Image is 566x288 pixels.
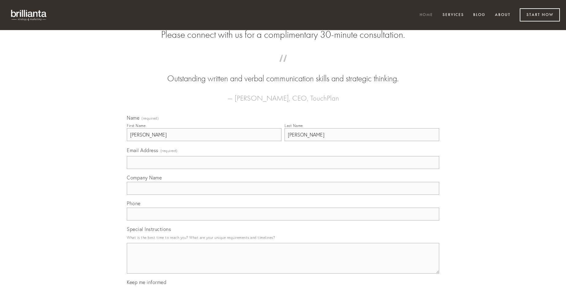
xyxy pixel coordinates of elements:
[416,10,437,20] a: Home
[520,8,560,21] a: Start Now
[160,147,178,155] span: (required)
[127,147,158,153] span: Email Address
[285,123,303,128] div: Last Name
[127,233,439,242] p: What is the best time to reach you? What are your unique requirements and timelines?
[491,10,515,20] a: About
[141,117,159,120] span: (required)
[439,10,468,20] a: Services
[127,123,145,128] div: First Name
[6,6,52,24] img: brillianta - research, strategy, marketing
[127,29,439,40] h2: Please connect with us for a complimentary 30-minute consultation.
[137,61,429,73] span: “
[127,226,171,232] span: Special Instructions
[127,115,139,121] span: Name
[137,85,429,104] figcaption: — [PERSON_NAME], CEO, TouchPlan
[469,10,489,20] a: Blog
[137,61,429,85] blockquote: Outstanding written and verbal communication skills and strategic thinking.
[127,175,162,181] span: Company Name
[127,200,141,206] span: Phone
[127,279,166,285] span: Keep me informed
